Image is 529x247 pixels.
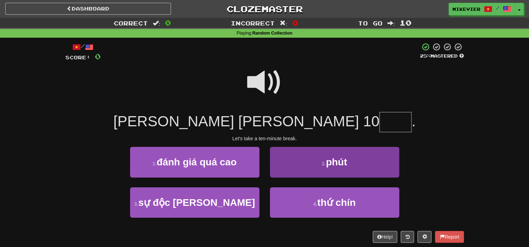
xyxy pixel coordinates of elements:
[292,18,298,27] span: 0
[65,135,464,142] div: Let's take a ten-minute break.
[252,31,293,36] strong: Random Collection
[322,161,326,166] small: 2 .
[326,157,347,167] span: phút
[270,147,399,177] button: 2.phút
[496,6,499,10] span: /
[65,43,101,51] div: /
[113,113,379,129] span: [PERSON_NAME] [PERSON_NAME] 10
[373,231,398,243] button: Help!
[130,187,259,218] button: 3.sự độc [PERSON_NAME]
[165,18,171,27] span: 0
[270,187,399,218] button: 4.thứ chín
[317,197,356,208] span: thứ chín
[313,201,317,207] small: 4 .
[65,54,91,60] span: Score:
[387,20,395,26] span: :
[114,20,148,27] span: Correct
[181,3,347,15] a: Clozemaster
[138,197,255,208] span: sự độc [PERSON_NAME]
[231,20,275,27] span: Incorrect
[400,18,412,27] span: 10
[130,147,259,177] button: 1.đánh giá quá cao
[412,113,416,129] span: .
[152,161,157,166] small: 1 .
[452,6,480,12] span: mikevier
[449,3,515,15] a: mikevier /
[420,53,464,59] div: Mastered
[435,231,464,243] button: Report
[134,201,138,207] small: 3 .
[5,3,171,15] a: Dashboard
[420,53,430,59] span: 25 %
[280,20,287,26] span: :
[153,20,160,26] span: :
[157,157,237,167] span: đánh giá quá cao
[358,20,383,27] span: To go
[401,231,414,243] button: Round history (alt+y)
[95,52,101,61] span: 0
